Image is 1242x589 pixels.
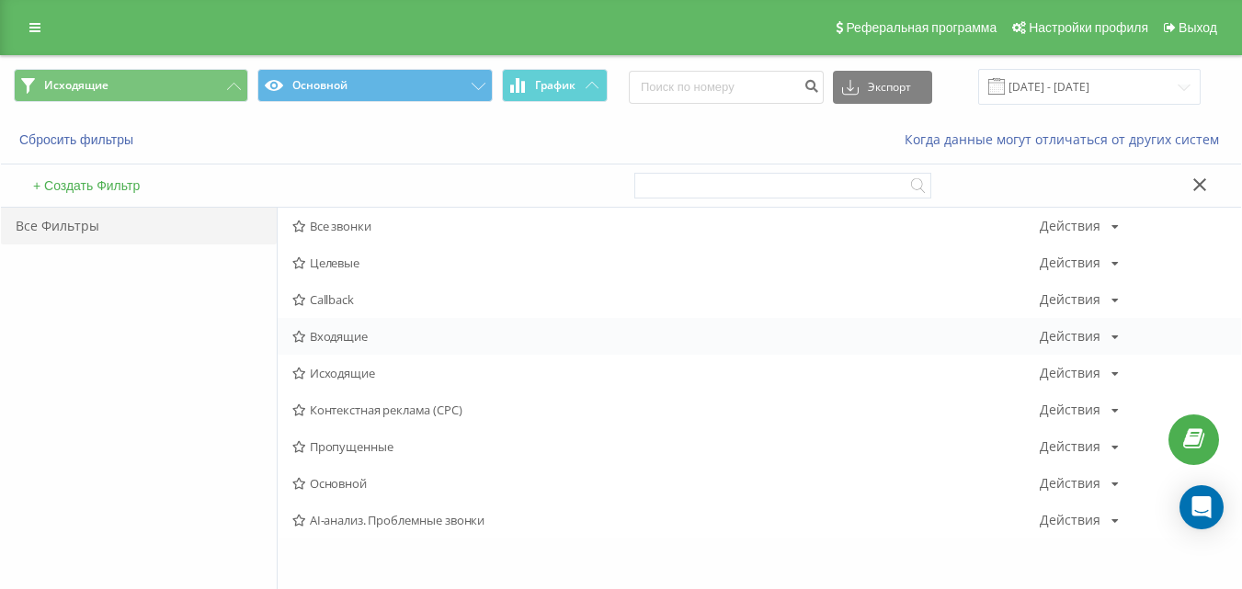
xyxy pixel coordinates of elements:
span: Исходящие [292,367,1040,379]
span: Настройки профиля [1029,20,1148,35]
span: Входящие [292,330,1040,343]
span: Все звонки [292,220,1040,232]
input: Поиск по номеру [629,71,824,104]
span: Пропущенные [292,440,1040,453]
a: Когда данные могут отличаться от других систем [905,130,1228,148]
span: Исходящие [44,78,108,93]
span: Основной [292,477,1040,490]
div: Действия [1040,220,1100,232]
span: Контекстная реклама (CPC) [292,403,1040,416]
button: Исходящие [14,69,248,102]
div: Действия [1040,440,1100,453]
div: Действия [1040,477,1100,490]
div: Действия [1040,293,1100,306]
span: AI-анализ. Проблемные звонки [292,514,1040,527]
button: Закрыть [1187,176,1214,196]
button: Основной [257,69,492,102]
div: Действия [1040,514,1100,527]
button: Экспорт [833,71,932,104]
button: Сбросить фильтры [14,131,142,148]
div: Все Фильтры [1,208,277,244]
div: Действия [1040,256,1100,269]
div: Действия [1040,367,1100,379]
div: Open Intercom Messenger [1179,485,1224,529]
div: Действия [1040,330,1100,343]
div: Действия [1040,403,1100,416]
span: Выход [1179,20,1217,35]
span: График [535,79,575,92]
span: Callback [292,293,1040,306]
span: Реферальная программа [846,20,997,35]
button: + Создать Фильтр [28,177,145,194]
button: График [502,69,608,102]
span: Целевые [292,256,1040,269]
